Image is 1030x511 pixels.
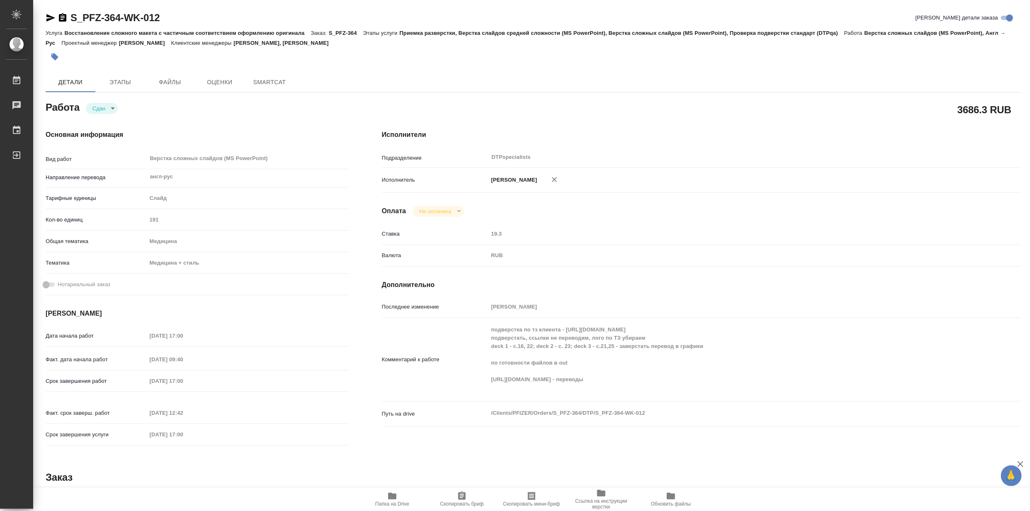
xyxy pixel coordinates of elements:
[382,176,488,184] p: Исполнитель
[488,248,968,263] div: RUB
[46,130,349,140] h4: Основная информация
[233,40,335,46] p: [PERSON_NAME], [PERSON_NAME]
[571,498,631,510] span: Ссылка на инструкции верстки
[957,102,1011,117] h2: 3686.3 RUB
[70,12,160,23] a: S_PFZ-364-WK-012
[329,30,363,36] p: S_PFZ-364
[1001,465,1022,486] button: 🙏
[382,251,488,260] p: Валюта
[46,99,80,114] h2: Работа
[46,259,147,267] p: Тематика
[147,214,349,226] input: Пустое поле
[147,375,219,387] input: Пустое поле
[119,40,171,46] p: [PERSON_NAME]
[46,309,349,319] h4: [PERSON_NAME]
[90,105,108,112] button: Сдан
[382,230,488,238] p: Ставка
[46,48,64,66] button: Добавить тэг
[844,30,865,36] p: Работа
[382,130,1021,140] h4: Исполнители
[651,501,691,507] span: Обновить файлы
[363,30,400,36] p: Этапы услуги
[147,407,219,419] input: Пустое поле
[488,301,968,313] input: Пустое поле
[503,501,560,507] span: Скопировать мини-бриф
[46,431,147,439] p: Срок завершения услуги
[46,194,147,202] p: Тарифные единицы
[488,176,537,184] p: [PERSON_NAME]
[382,355,488,364] p: Комментарий к работе
[636,488,706,511] button: Обновить файлы
[61,40,119,46] p: Проектный менеджер
[147,428,219,440] input: Пустое поле
[100,77,140,88] span: Этапы
[46,355,147,364] p: Факт. дата начала работ
[488,406,968,420] textarea: /Clients/PFIZER/Orders/S_PFZ-364/DTP/S_PFZ-364-WK-012
[58,13,68,23] button: Скопировать ссылку
[147,191,349,205] div: Слайд
[382,206,406,216] h4: Оплата
[147,234,349,248] div: Медицина
[46,13,56,23] button: Скопировать ссылку для ЯМессенджера
[46,471,73,484] h2: Заказ
[916,14,998,22] span: [PERSON_NAME] детали заказа
[375,501,409,507] span: Папка на Drive
[413,206,464,217] div: Сдан
[147,330,219,342] input: Пустое поле
[46,173,147,182] p: Направление перевода
[382,154,488,162] p: Подразделение
[440,501,483,507] span: Скопировать бриф
[171,40,234,46] p: Клиентские менеджеры
[382,303,488,311] p: Последнее изменение
[64,30,311,36] p: Восстановление сложного макета с частичным соответствием оформлению оригинала
[46,409,147,417] p: Факт. срок заверш. работ
[46,30,64,36] p: Услуга
[427,488,497,511] button: Скопировать бриф
[46,377,147,385] p: Срок завершения работ
[488,228,968,240] input: Пустое поле
[150,77,190,88] span: Файлы
[147,256,349,270] div: Медицина + стиль
[488,323,968,395] textarea: подверстка по тз клиента - [URL][DOMAIN_NAME] подверстать, ссылки не переводим, лого по ТЗ убирае...
[566,488,636,511] button: Ссылка на инструкции верстки
[382,410,488,418] p: Путь на drive
[545,170,564,189] button: Удалить исполнителя
[46,155,147,163] p: Вид работ
[46,237,147,246] p: Общая тематика
[200,77,240,88] span: Оценки
[147,353,219,365] input: Пустое поле
[382,280,1021,290] h4: Дополнительно
[250,77,289,88] span: SmartCat
[311,30,329,36] p: Заказ:
[400,30,844,36] p: Приемка разверстки, Верстка слайдов средней сложности (MS PowerPoint), Верстка сложных слайдов (M...
[46,332,147,340] p: Дата начала работ
[497,488,566,511] button: Скопировать мини-бриф
[51,77,90,88] span: Детали
[86,103,118,114] div: Сдан
[417,208,454,215] button: Не оплачена
[1004,467,1018,484] span: 🙏
[58,280,110,289] span: Нотариальный заказ
[357,488,427,511] button: Папка на Drive
[46,216,147,224] p: Кол-во единиц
